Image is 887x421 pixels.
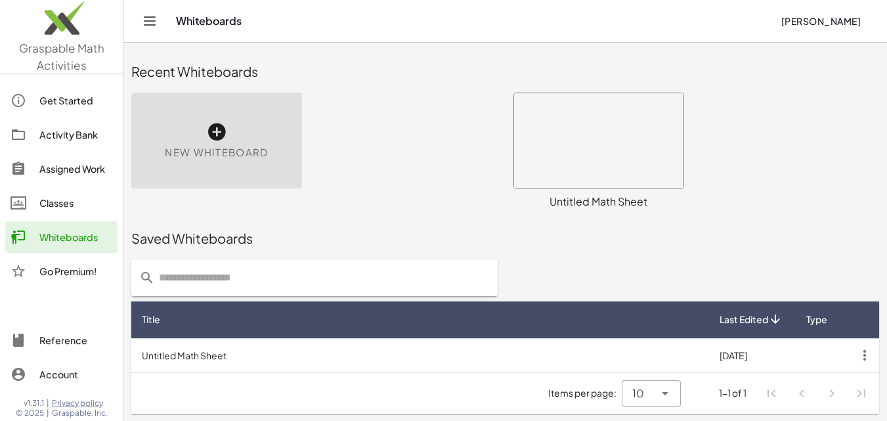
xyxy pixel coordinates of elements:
[39,127,112,143] div: Activity Bank
[39,263,112,279] div: Go Premium!
[39,366,112,382] div: Account
[16,408,44,418] span: © 2025
[720,313,768,326] span: Last Edited
[709,338,794,372] td: [DATE]
[5,119,118,150] a: Activity Bank
[47,408,49,418] span: |
[131,338,709,372] td: Untitled Math Sheet
[770,9,871,33] button: [PERSON_NAME]
[5,85,118,116] a: Get Started
[513,194,684,210] div: Untitled Math Sheet
[781,15,861,27] span: [PERSON_NAME]
[131,229,879,248] div: Saved Whiteboards
[39,161,112,177] div: Assigned Work
[165,145,268,160] span: New Whiteboard
[5,324,118,356] a: Reference
[139,270,155,286] i: prepended action
[806,313,827,326] span: Type
[47,398,49,409] span: |
[5,187,118,219] a: Classes
[39,332,112,348] div: Reference
[39,229,112,245] div: Whiteboards
[131,62,879,81] div: Recent Whiteboards
[757,378,876,409] nav: Pagination Navigation
[632,386,644,401] span: 10
[5,221,118,253] a: Whiteboards
[24,398,44,409] span: v1.31.1
[39,93,112,108] div: Get Started
[52,408,108,418] span: Graspable, Inc.
[5,359,118,390] a: Account
[142,313,160,326] span: Title
[5,153,118,185] a: Assigned Work
[39,195,112,211] div: Classes
[139,11,160,32] button: Toggle navigation
[548,386,622,400] span: Items per page:
[719,386,746,400] div: 1-1 of 1
[19,41,104,72] span: Graspable Math Activities
[52,398,108,409] a: Privacy policy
